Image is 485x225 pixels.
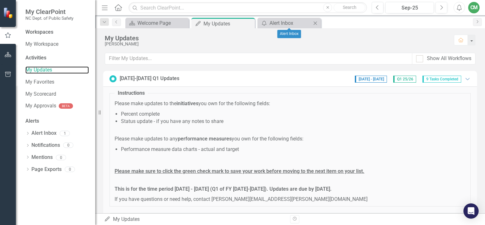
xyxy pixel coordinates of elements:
p: If you have questions or need help, contact [PERSON_NAME][EMAIL_ADDRESS][PERSON_NAME][DOMAIN_NAME] [115,196,466,203]
div: 0 [56,155,66,160]
div: My Updates [105,35,448,42]
div: [PERSON_NAME] [105,42,448,46]
div: Alerts [25,118,89,125]
a: Mentions [31,154,53,161]
a: My Workspace [25,41,89,48]
p: Please make updates to any you own for the following fields: [115,135,466,143]
span: My ClearPoint [25,8,73,16]
strong: Please make sure to click the green check mark to save your work before moving to the next item o... [115,168,364,174]
div: My Updates [104,216,285,223]
a: Welcome Page [127,19,187,27]
strong: performance measures [178,136,232,142]
div: Alert Inbox [269,19,311,27]
div: 1 [60,131,70,136]
a: My Approvals [25,102,56,110]
button: CM [468,2,480,13]
a: My Scorecard [25,91,89,98]
div: Sep-25 [388,4,432,12]
button: Sep-25 [385,2,434,13]
button: Search [334,3,365,12]
li: Percent complete [121,111,466,118]
div: [DATE]-[DATE] Q1 Updates [120,75,179,82]
div: Welcome Page [137,19,187,27]
div: Alert Inbox [277,30,301,38]
small: NC Dept. of Public Safety [25,16,73,21]
span: 9 Tasks Completed [422,76,461,83]
a: Page Exports [31,166,62,173]
img: ClearPoint Strategy [3,7,15,19]
div: 0 [65,167,75,172]
strong: This is for the time period [DATE] - [DATE] (Q1 of FY [DATE]-[DATE]). Updates are due by [DATE]. [115,186,332,192]
input: Search ClearPoint... [129,2,367,13]
a: Alert Inbox [259,19,311,27]
span: Q1 25/26 [393,76,416,83]
legend: Instructions [115,90,148,97]
div: Open Intercom Messenger [463,203,479,219]
strong: initiatives [176,100,198,106]
input: Filter My Updates... [105,53,412,65]
div: BETA [59,103,73,109]
li: Performance measure data charts - actual and target [121,146,466,160]
div: My Updates [203,20,253,28]
div: Activities [25,54,89,62]
li: Status update - if you have any notes to share [121,118,466,125]
a: Alert Inbox [31,130,56,137]
div: 0 [63,143,73,148]
div: Show All Workflows [427,55,471,62]
div: Workspaces [25,29,53,36]
span: Search [343,5,356,10]
p: Please make updates to the you own for the following fields: [115,100,466,107]
a: My Updates [25,66,89,74]
a: Notifications [31,142,60,149]
a: My Favorites [25,78,89,86]
span: [DATE] - [DATE] [355,76,387,83]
